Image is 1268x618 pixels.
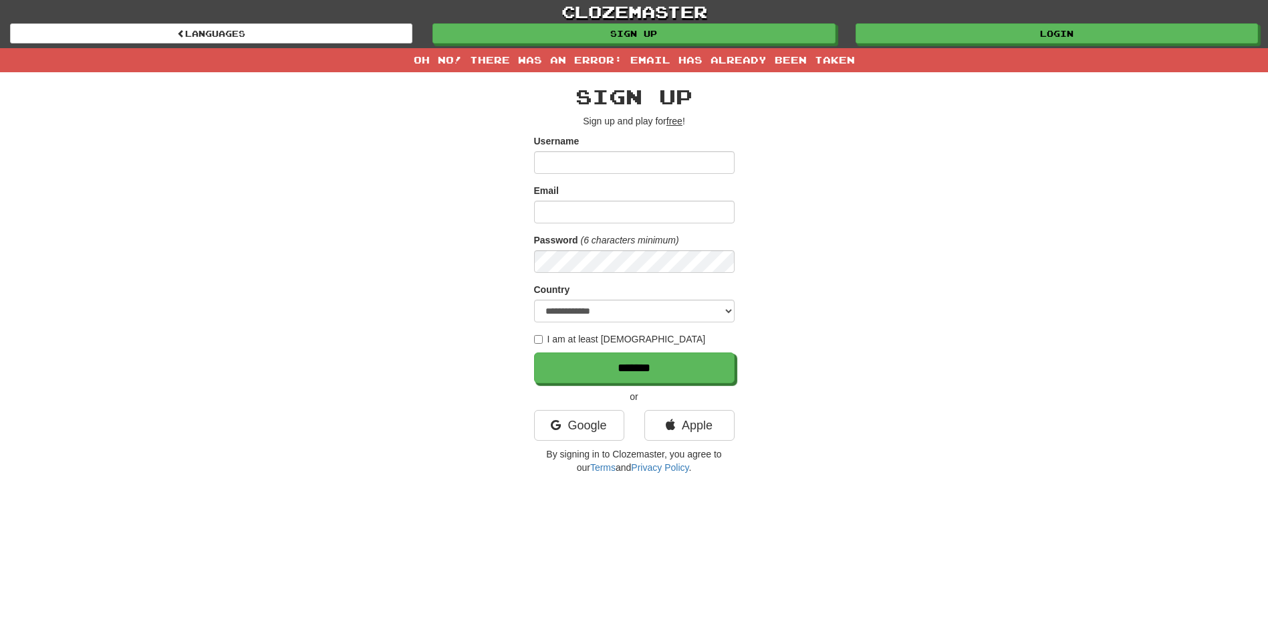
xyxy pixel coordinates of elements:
[666,116,682,126] u: free
[534,86,735,108] h2: Sign up
[10,23,412,43] a: Languages
[534,114,735,128] p: Sign up and play for !
[534,184,559,197] label: Email
[534,410,624,441] a: Google
[534,283,570,296] label: Country
[856,23,1258,43] a: Login
[631,462,688,473] a: Privacy Policy
[534,390,735,403] p: or
[534,447,735,474] p: By signing in to Clozemaster, you agree to our and .
[644,410,735,441] a: Apple
[534,335,543,344] input: I am at least [DEMOGRAPHIC_DATA]
[581,235,679,245] em: (6 characters minimum)
[534,134,580,148] label: Username
[534,233,578,247] label: Password
[534,332,706,346] label: I am at least [DEMOGRAPHIC_DATA]
[432,23,835,43] a: Sign up
[590,462,616,473] a: Terms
